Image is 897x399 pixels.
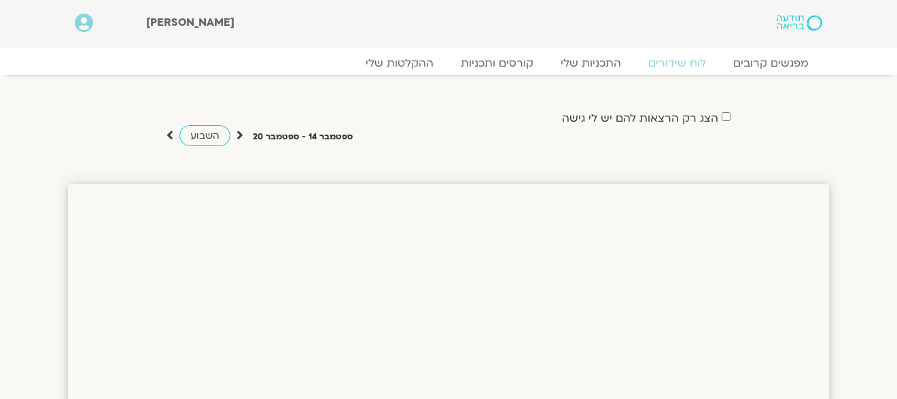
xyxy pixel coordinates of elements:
[720,56,822,70] a: מפגשים קרובים
[447,56,547,70] a: קורסים ותכניות
[547,56,635,70] a: התכניות שלי
[190,129,219,142] span: השבוע
[352,56,447,70] a: ההקלטות שלי
[75,56,822,70] nav: Menu
[562,112,718,124] label: הצג רק הרצאות להם יש לי גישה
[146,15,234,30] span: [PERSON_NAME]
[179,125,230,146] a: השבוע
[635,56,720,70] a: לוח שידורים
[253,130,353,144] p: ספטמבר 14 - ספטמבר 20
